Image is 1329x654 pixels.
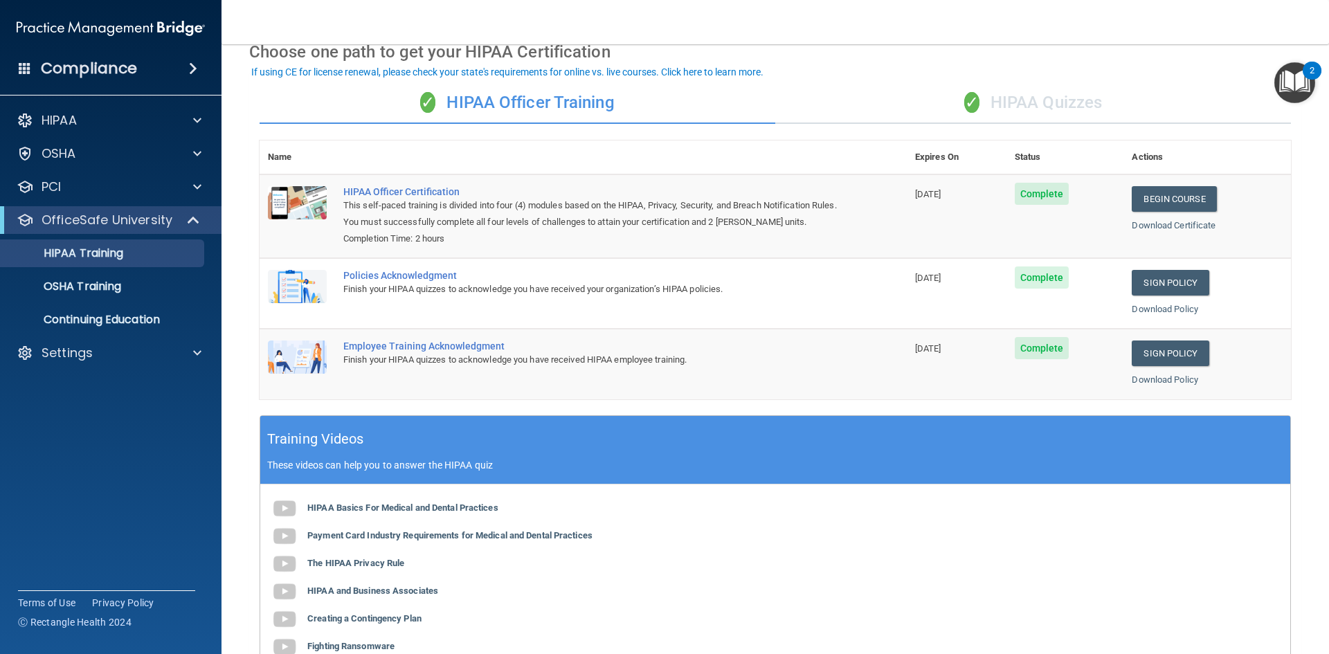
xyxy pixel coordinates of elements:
th: Name [260,140,335,174]
div: Choose one path to get your HIPAA Certification [249,32,1301,72]
a: Download Policy [1132,304,1198,314]
p: These videos can help you to answer the HIPAA quiz [267,460,1283,471]
div: Completion Time: 2 hours [343,230,838,247]
span: [DATE] [915,189,941,199]
div: Policies Acknowledgment [343,270,838,281]
a: Download Policy [1132,374,1198,385]
div: HIPAA Officer Training [260,82,775,124]
button: If using CE for license renewal, please check your state's requirements for online vs. live cours... [249,65,766,79]
a: PCI [17,179,201,195]
a: HIPAA Officer Certification [343,186,838,197]
p: Continuing Education [9,313,198,327]
b: Creating a Contingency Plan [307,613,422,624]
b: HIPAA and Business Associates [307,585,438,596]
a: Sign Policy [1132,340,1209,366]
a: Privacy Policy [92,596,154,610]
div: Finish your HIPAA quizzes to acknowledge you have received your organization’s HIPAA policies. [343,281,838,298]
div: This self-paced training is divided into four (4) modules based on the HIPAA, Privacy, Security, ... [343,197,838,230]
b: Payment Card Industry Requirements for Medical and Dental Practices [307,530,593,541]
a: Settings [17,345,201,361]
a: Begin Course [1132,186,1216,212]
span: Complete [1015,266,1069,289]
a: Terms of Use [18,596,75,610]
span: [DATE] [915,343,941,354]
img: gray_youtube_icon.38fcd6cc.png [271,550,298,578]
p: PCI [42,179,61,195]
b: HIPAA Basics For Medical and Dental Practices [307,502,498,513]
p: Settings [42,345,93,361]
span: [DATE] [915,273,941,283]
div: HIPAA Quizzes [775,82,1291,124]
img: gray_youtube_icon.38fcd6cc.png [271,523,298,550]
div: Finish your HIPAA quizzes to acknowledge you have received HIPAA employee training. [343,352,838,368]
div: Employee Training Acknowledgment [343,340,838,352]
div: If using CE for license renewal, please check your state's requirements for online vs. live cours... [251,67,763,77]
img: gray_youtube_icon.38fcd6cc.png [271,606,298,633]
a: OSHA [17,145,201,162]
th: Status [1006,140,1124,174]
h5: Training Videos [267,427,364,451]
div: 2 [1310,71,1314,89]
span: ✓ [420,92,435,113]
a: Sign Policy [1132,270,1209,296]
button: Open Resource Center, 2 new notifications [1274,62,1315,103]
p: OfficeSafe University [42,212,172,228]
span: Complete [1015,183,1069,205]
img: gray_youtube_icon.38fcd6cc.png [271,578,298,606]
p: HIPAA Training [9,246,123,260]
b: The HIPAA Privacy Rule [307,558,404,568]
a: Download Certificate [1132,220,1215,230]
span: Complete [1015,337,1069,359]
h4: Compliance [41,59,137,78]
th: Actions [1123,140,1291,174]
img: gray_youtube_icon.38fcd6cc.png [271,495,298,523]
a: OfficeSafe University [17,212,201,228]
iframe: Drift Widget Chat Controller [1090,556,1312,611]
span: Ⓒ Rectangle Health 2024 [18,615,132,629]
img: PMB logo [17,15,205,42]
th: Expires On [907,140,1006,174]
p: HIPAA [42,112,77,129]
p: OSHA Training [9,280,121,293]
span: ✓ [964,92,979,113]
a: HIPAA [17,112,201,129]
p: OSHA [42,145,76,162]
b: Fighting Ransomware [307,641,395,651]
